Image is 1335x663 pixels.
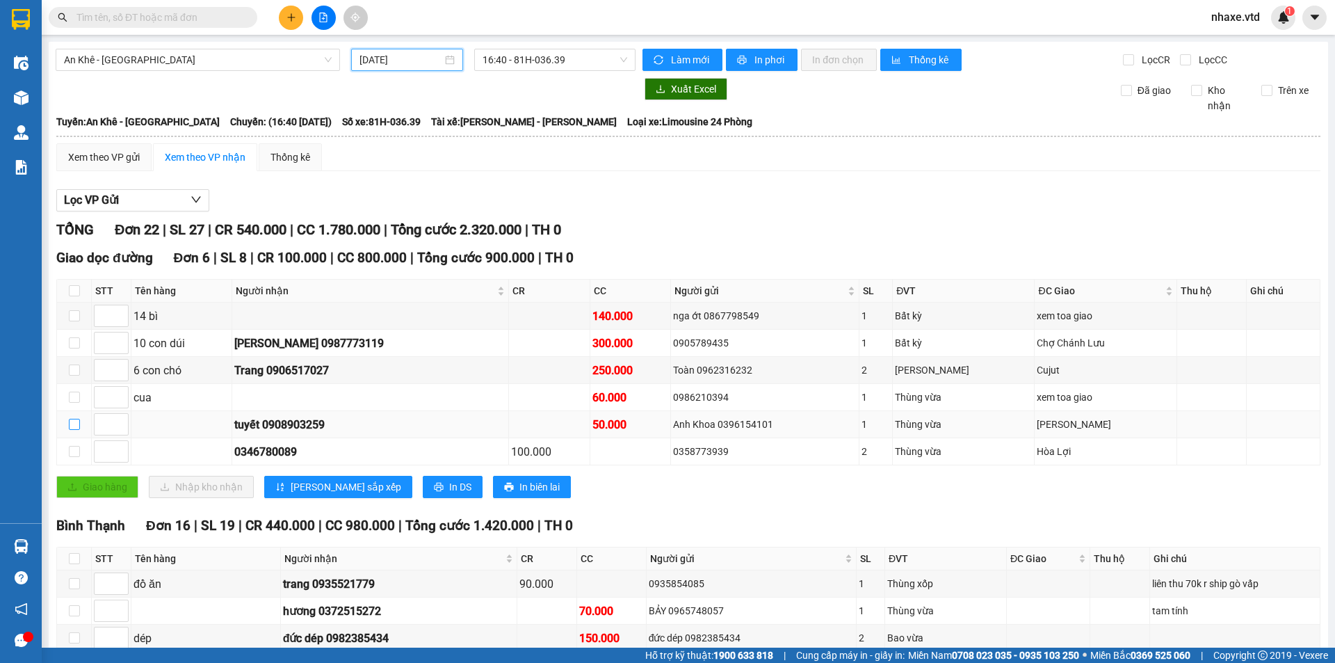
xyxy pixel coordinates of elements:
[64,191,119,209] span: Lọc VP Gửi
[525,221,528,238] span: |
[325,518,395,534] span: CC 980.000
[1177,280,1247,303] th: Thu hộ
[645,648,773,663] span: Hỗ trợ kỹ thuật:
[493,476,571,498] button: printerIn biên lai
[859,630,882,646] div: 2
[131,280,232,303] th: Tên hàng
[861,444,890,459] div: 2
[56,476,138,498] button: uploadGiao hàng
[887,603,1004,618] div: Thùng vừa
[115,221,159,238] span: Đơn 22
[170,221,204,238] span: SL 27
[649,576,854,591] div: 0935854085
[337,250,407,266] span: CC 800.000
[656,84,665,95] span: download
[343,6,368,30] button: aim
[1247,280,1320,303] th: Ghi chú
[208,221,211,238] span: |
[384,221,387,238] span: |
[1038,283,1162,298] span: ĐC Giao
[891,55,903,66] span: bar-chart
[952,650,1079,661] strong: 0708 023 035 - 0935 103 250
[857,548,885,570] th: SL
[511,443,588,461] div: 100.000
[1193,52,1229,67] span: Lọc CC
[14,539,29,554] img: warehouse-icon
[76,10,241,25] input: Tìm tên, số ĐT hoặc mã đơn
[1010,551,1076,566] span: ĐC Giao
[318,518,322,534] span: |
[56,518,125,534] span: Bình Thạnh
[673,444,857,459] div: 0358773939
[1287,6,1292,16] span: 1
[350,13,360,22] span: aim
[895,335,1032,351] div: Bất kỳ
[1258,650,1268,660] span: copyright
[726,49,798,71] button: printerIn phơi
[1083,653,1087,658] span: ⚪️
[532,221,561,238] span: TH 0
[909,52,950,67] span: Thống kê
[673,417,857,432] div: Anh Khoa 0396154101
[234,362,506,379] div: Trang 0906517027
[133,575,278,593] div: đồ ăn
[796,648,905,663] span: Cung cấp máy in - giấy in:
[417,250,535,266] span: Tổng cước 900.000
[895,417,1032,432] div: Thùng vừa
[801,49,877,71] button: In đơn chọn
[713,650,773,661] strong: 1900 633 818
[149,476,254,498] button: downloadNhập kho nhận
[290,221,293,238] span: |
[519,479,560,495] span: In biên lai
[887,576,1004,591] div: Thùng xốp
[1037,444,1174,459] div: Hòa Lợi
[1302,6,1327,30] button: caret-down
[504,482,514,493] span: printer
[56,116,220,127] b: Tuyến: An Khê - [GEOGRAPHIC_DATA]
[1090,648,1190,663] span: Miền Bắc
[859,576,882,591] div: 1
[391,221,521,238] span: Tổng cước 2.320.000
[238,518,242,534] span: |
[14,56,29,70] img: warehouse-icon
[270,150,310,165] div: Thống kê
[284,551,503,566] span: Người nhận
[236,283,494,298] span: Người nhận
[544,518,573,534] span: TH 0
[15,602,28,616] span: notification
[483,49,627,70] span: 16:40 - 81H-036.39
[1131,650,1190,661] strong: 0369 525 060
[410,250,414,266] span: |
[1150,548,1320,570] th: Ghi chú
[245,518,315,534] span: CR 440.000
[1272,83,1314,98] span: Trên xe
[861,308,890,323] div: 1
[1285,6,1295,16] sup: 1
[133,307,229,325] div: 14 bì
[1152,603,1318,618] div: tam tính
[649,630,854,646] div: đức dép 0982385434
[577,548,647,570] th: CC
[56,221,94,238] span: TỔNG
[671,81,716,97] span: Xuất Excel
[234,335,506,352] div: [PERSON_NAME] 0987773119
[545,250,574,266] span: TH 0
[517,548,577,570] th: CR
[592,335,669,352] div: 300.000
[887,630,1004,646] div: Bao vừa
[895,390,1032,405] div: Thùng vừa
[592,389,669,406] div: 60.000
[431,114,617,129] span: Tài xế: [PERSON_NAME] - [PERSON_NAME]
[230,114,332,129] span: Chuyến: (16:40 [DATE])
[342,114,421,129] span: Số xe: 81H-036.39
[449,479,471,495] span: In DS
[15,634,28,647] span: message
[14,125,29,140] img: warehouse-icon
[64,49,332,70] span: An Khê - Sài Gòn
[1132,83,1176,98] span: Đã giao
[654,55,665,66] span: sync
[895,444,1032,459] div: Thùng vừa
[649,603,854,618] div: BẢY 0965748057
[131,548,281,570] th: Tên hàng
[590,280,672,303] th: CC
